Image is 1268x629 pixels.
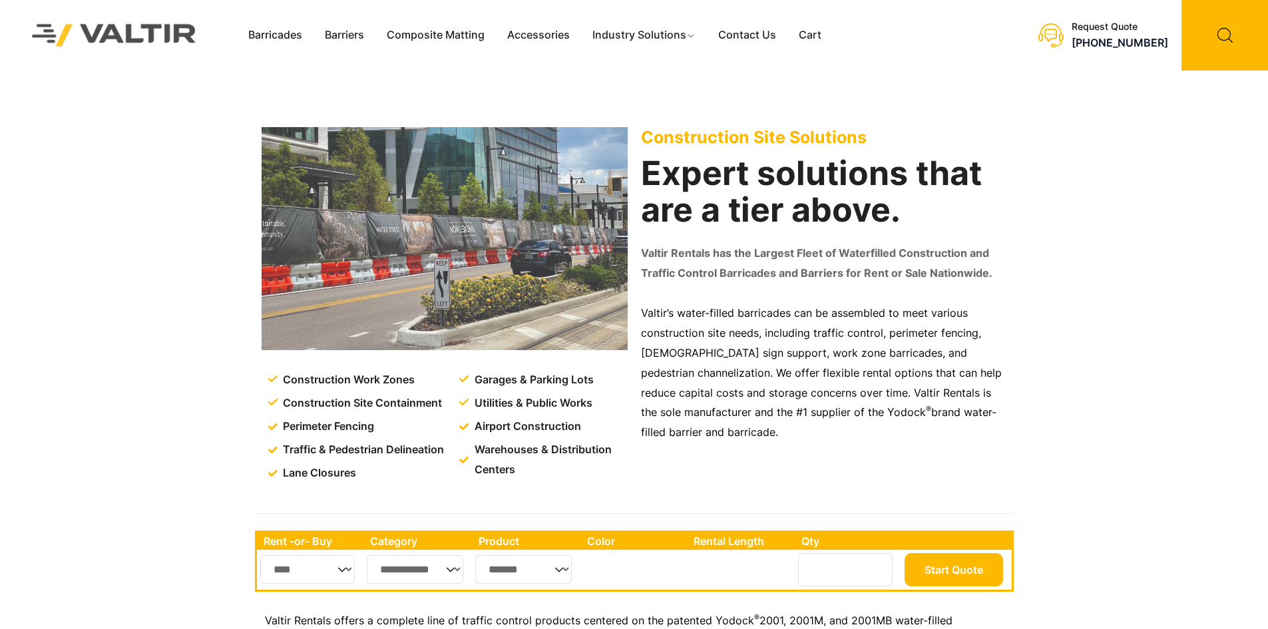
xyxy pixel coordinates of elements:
span: Traffic & Pedestrian Delineation [280,440,444,460]
h2: Expert solutions that are a tier above. [641,155,1007,228]
a: Contact Us [707,25,787,45]
span: Airport Construction [471,417,581,437]
span: Construction Work Zones [280,370,415,390]
a: Barriers [314,25,375,45]
a: Barricades [237,25,314,45]
sup: ® [754,612,759,622]
span: Lane Closures [280,463,356,483]
th: Rental Length [687,532,795,550]
span: Construction Site Containment [280,393,442,413]
p: Valtir Rentals has the Largest Fleet of Waterfilled Construction and Traffic Control Barricades a... [641,244,1007,284]
th: Color [580,532,688,550]
img: Valtir Rentals [15,7,214,63]
span: Garages & Parking Lots [471,370,594,390]
th: Product [472,532,580,550]
a: [PHONE_NUMBER] [1072,36,1168,49]
span: Utilities & Public Works [471,393,592,413]
button: Start Quote [905,553,1003,586]
div: Request Quote [1072,21,1168,33]
a: Cart [787,25,833,45]
th: Rent -or- Buy [257,532,363,550]
span: Valtir Rentals offers a complete line of traffic control products centered on the patented Yodock [265,614,754,627]
p: Valtir’s water-filled barricades can be assembled to meet various construction site needs, includ... [641,304,1007,443]
p: Construction Site Solutions [641,127,1007,147]
span: Perimeter Fencing [280,417,374,437]
th: Qty [795,532,901,550]
a: Industry Solutions [581,25,707,45]
a: Composite Matting [375,25,496,45]
a: Accessories [496,25,581,45]
sup: ® [926,404,931,414]
th: Category [363,532,473,550]
span: Warehouses & Distribution Centers [471,440,630,480]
